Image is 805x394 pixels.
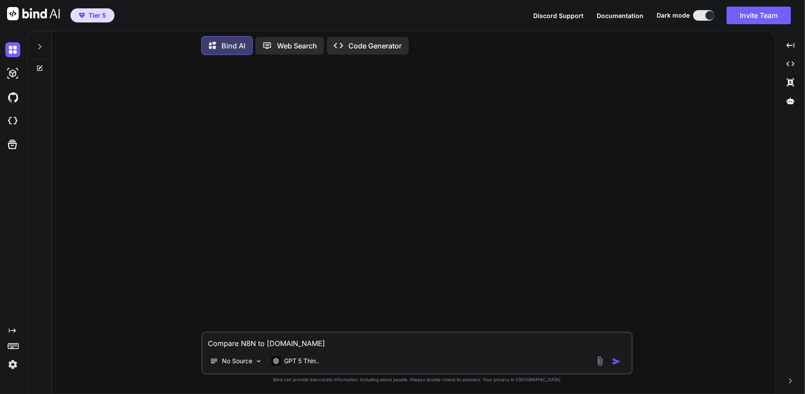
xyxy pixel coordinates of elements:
[272,357,281,365] img: GPT 5 Thinking High
[5,357,20,372] img: settings
[597,11,643,20] button: Documentation
[201,376,633,383] p: Bind can provide inaccurate information, including about people. Always double-check its answers....
[79,13,85,18] img: premium
[255,357,262,365] img: Pick Models
[657,11,690,20] span: Dark mode
[5,42,20,57] img: darkChat
[533,11,583,20] button: Discord Support
[222,41,245,51] p: Bind AI
[727,7,791,24] button: Invite Team
[612,357,621,366] img: icon
[70,8,114,22] button: premiumTier 5
[597,12,643,19] span: Documentation
[5,66,20,81] img: darkAi-studio
[348,41,402,51] p: Code Generator
[5,90,20,105] img: githubDark
[277,41,317,51] p: Web Search
[5,114,20,129] img: cloudideIcon
[222,357,252,365] p: No Source
[284,357,319,365] p: GPT 5 Thin..
[533,12,583,19] span: Discord Support
[89,11,106,20] span: Tier 5
[203,333,631,349] textarea: Compare N8N to [DOMAIN_NAME]
[7,7,60,20] img: Bind AI
[595,356,605,366] img: attachment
